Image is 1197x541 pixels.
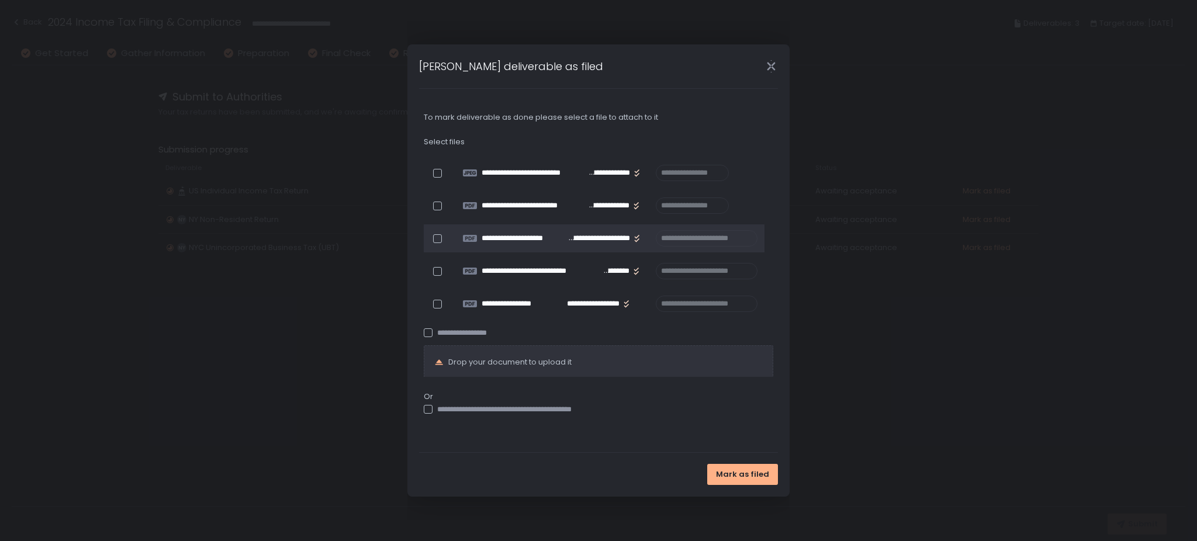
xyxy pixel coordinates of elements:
[707,464,778,485] button: Mark as filed
[424,391,773,402] span: Or
[752,60,790,73] div: Close
[419,58,603,74] h1: [PERSON_NAME] deliverable as filed
[424,112,773,123] div: To mark deliverable as done please select a file to attach to it
[716,469,769,480] span: Mark as filed
[424,137,773,147] div: Select files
